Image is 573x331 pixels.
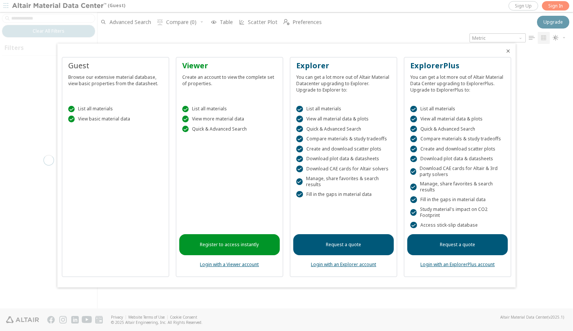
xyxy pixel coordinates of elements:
[311,261,376,268] a: Login with an Explorer account
[410,156,505,162] div: Download plot data & datasheets
[410,106,505,113] div: List all materials
[296,116,303,122] div: 
[296,156,391,162] div: Download plot data & datasheets
[410,222,505,229] div: Access stick-slip database
[296,71,391,93] div: You can get a lot more out of Altair Material Datacenter upgrading to Explorer. Upgrade to Explor...
[182,126,189,132] div: 
[410,126,505,132] div: Quick & Advanced Search
[410,60,505,71] div: ExplorerPlus
[407,234,508,255] a: Request a quote
[182,126,277,132] div: Quick & Advanced Search
[296,176,391,188] div: Manage, share favorites & search results
[296,178,303,185] div: 
[68,116,163,122] div: View basic material data
[182,106,189,113] div: 
[200,261,259,268] a: Login with a Viewer account
[296,126,303,132] div: 
[68,106,75,113] div: 
[182,71,277,87] div: Create an account to view the complete set of properties.
[410,206,505,218] div: Study material's impact on CO2 Footprint
[296,106,303,113] div: 
[410,135,505,142] div: Compare materials & study tradeoffs
[296,146,303,152] div: 
[410,146,417,152] div: 
[410,116,417,122] div: 
[182,116,189,122] div: 
[296,165,303,172] div: 
[410,146,505,152] div: Create and download scatter plots
[296,106,391,113] div: List all materials
[296,191,391,198] div: Fill in the gaps in material data
[410,196,505,203] div: Fill in the gaps in material data
[296,135,391,142] div: Compare materials & study tradeoffs
[410,222,417,229] div: 
[296,116,391,122] div: View all material data & plots
[410,126,417,132] div: 
[410,106,417,113] div: 
[182,60,277,71] div: Viewer
[296,60,391,71] div: Explorer
[410,181,505,193] div: Manage, share favorites & search results
[410,168,416,175] div: 
[68,71,163,87] div: Browse our extensive material database, view basic properties from the datasheet.
[68,60,163,71] div: Guest
[182,116,277,122] div: View more material data
[182,106,277,113] div: List all materials
[410,71,505,93] div: You can get a lot more out of Altair Material Data Center upgrading to ExplorerPlus. Upgrade to E...
[296,126,391,132] div: Quick & Advanced Search
[296,156,303,162] div: 
[410,165,505,178] div: Download CAE cards for Altair & 3rd party solvers
[296,165,391,172] div: Download CAE cards for Altair solvers
[296,191,303,198] div: 
[410,135,417,142] div: 
[505,48,511,54] button: Close
[68,106,163,113] div: List all materials
[410,184,417,190] div: 
[68,116,75,122] div: 
[296,135,303,142] div: 
[410,116,505,122] div: View all material data & plots
[179,234,280,255] a: Register to access instantly
[410,196,417,203] div: 
[410,156,417,162] div: 
[296,146,391,152] div: Create and download scatter plots
[293,234,394,255] a: Request a quote
[420,261,495,268] a: Login with an ExplorerPlus account
[410,209,417,216] div: 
